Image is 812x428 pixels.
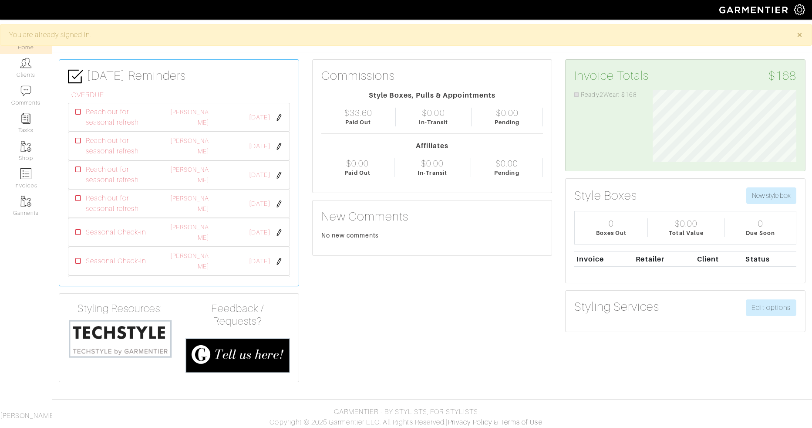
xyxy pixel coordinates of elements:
[249,199,270,209] span: [DATE]
[495,158,518,169] div: $0.00
[768,68,796,83] span: $168
[344,169,370,177] div: Paid Out
[86,164,154,185] span: Reach out for seasonal refresh
[270,418,446,426] span: Copyright © 2025 Garmentier LLC. All Rights Reserved.
[744,251,796,267] th: Status
[276,258,283,265] img: pen-cf24a1663064a2ec1b9c1bd2387e9de7a2fa800b781884d57f21acf72779bad2.png
[68,302,172,315] h4: Styling Resources:
[249,170,270,180] span: [DATE]
[68,68,290,84] h3: [DATE] Reminders
[574,299,659,314] h3: Styling Services
[746,299,796,316] a: Edit options
[321,90,543,101] div: Style Boxes, Pulls & Appointments
[276,114,283,121] img: pen-cf24a1663064a2ec1b9c1bd2387e9de7a2fa800b781884d57f21acf72779bad2.png
[276,143,283,150] img: pen-cf24a1663064a2ec1b9c1bd2387e9de7a2fa800b781884d57f21acf72779bad2.png
[249,257,270,266] span: [DATE]
[596,229,627,237] div: Boxes Out
[276,229,283,236] img: pen-cf24a1663064a2ec1b9c1bd2387e9de7a2fa800b781884d57f21acf72779bad2.png
[170,252,209,270] a: [PERSON_NAME]
[634,251,695,267] th: Retailer
[20,58,31,68] img: clients-icon-6bae9207a08558b7cb47a8932f037763ab4055f8c8b6bfacd5dc20c3e0201464.png
[170,224,209,241] a: [PERSON_NAME]
[496,108,519,118] div: $0.00
[321,231,543,240] div: No new comments
[574,90,640,100] li: Ready2Wear: $168
[249,228,270,238] span: [DATE]
[796,29,803,41] span: ×
[346,158,369,169] div: $0.00
[574,68,796,83] h3: Invoice Totals
[185,338,290,373] img: feedback_requests-3821251ac2bd56c73c230f3229a5b25d6eb027adea667894f41107c140538ee0.png
[86,256,146,266] span: Seasonal Check-in
[345,118,371,126] div: Paid Out
[574,251,633,267] th: Invoice
[170,109,209,126] a: [PERSON_NAME]
[68,319,172,359] img: techstyle-93310999766a10050dc78ceb7f971a75838126fd19372ce40ba20cdf6a89b94b.png
[495,118,519,126] div: Pending
[20,141,31,152] img: garments-icon-b7da505a4dc4fd61783c78ac3ca0ef83fa9d6f193b1c9dc38574b1d14d53ca28.png
[185,302,290,328] h4: Feedback / Requests?
[448,418,542,426] a: Privacy Policy & Terms of Use
[344,108,372,118] div: $33.60
[20,113,31,124] img: reminder-icon-8004d30b9f0a5d33ae49ab947aed9ed385cf756f9e5892f1edd6e32f2345188e.png
[746,187,796,204] button: New style box
[794,4,805,15] img: gear-icon-white-bd11855cb880d31180b6d7d6211b90ccbf57a29d726f0c71d8c61bd08dd39cc2.png
[421,158,444,169] div: $0.00
[86,136,154,156] span: Reach out for seasonal refresh
[746,229,775,237] div: Due Soon
[170,137,209,155] a: [PERSON_NAME]
[249,113,270,122] span: [DATE]
[695,251,744,267] th: Client
[321,68,395,83] h3: Commissions
[715,2,794,17] img: garmentier-logo-header-white-b43fb05a5012e4ada735d5af1a66efaba907eab6374d6393d1fbf88cb4ef424d.png
[422,108,445,118] div: $0.00
[86,107,154,128] span: Reach out for seasonal refresh
[418,169,447,177] div: In-Transit
[170,195,209,212] a: [PERSON_NAME]
[321,141,543,151] div: Affiliates
[758,218,763,229] div: 0
[86,227,146,238] span: Seasonal Check-in
[71,91,290,99] h6: OVERDUE
[321,209,543,224] h3: New Comments
[419,118,448,126] div: In-Transit
[86,193,154,214] span: Reach out for seasonal refresh
[675,218,697,229] div: $0.00
[669,229,704,237] div: Total Value
[276,200,283,207] img: pen-cf24a1663064a2ec1b9c1bd2387e9de7a2fa800b781884d57f21acf72779bad2.png
[20,168,31,179] img: orders-icon-0abe47150d42831381b5fb84f609e132dff9fe21cb692f30cb5eec754e2cba89.png
[170,166,209,183] a: [PERSON_NAME]
[20,196,31,207] img: garments-icon-b7da505a4dc4fd61783c78ac3ca0ef83fa9d6f193b1c9dc38574b1d14d53ca28.png
[249,142,270,151] span: [DATE]
[20,85,31,96] img: comment-icon-a0a6a9ef722e966f86d9cbdc48e553b5cf19dbc54f86b18d962a5391bc8f6eb6.png
[9,30,784,40] div: You are already signed in.
[574,188,637,203] h3: Style Boxes
[494,169,519,177] div: Pending
[68,69,83,84] img: check-box-icon-36a4915ff3ba2bd8f6e4f29bc755bb66becd62c870f447fc0dd1365fcfddab58.png
[276,172,283,179] img: pen-cf24a1663064a2ec1b9c1bd2387e9de7a2fa800b781884d57f21acf72779bad2.png
[609,218,614,229] div: 0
